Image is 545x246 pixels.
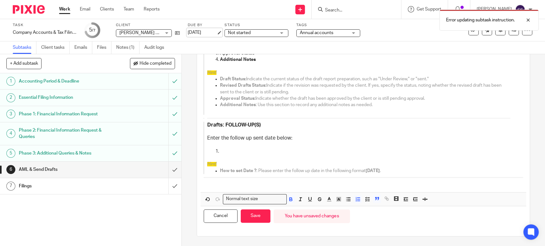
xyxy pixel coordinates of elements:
[97,41,111,54] a: Files
[19,76,114,86] h1: Accounting Period & Deadline
[224,23,288,28] label: Status
[13,5,45,14] img: Pixie
[220,57,256,62] strong: Additional Notes
[13,41,36,54] a: Subtasks
[188,23,216,28] label: Due by
[13,29,77,36] div: Company Accounts &amp; Tax Filing (2024-25)
[19,126,114,142] h1: Phase 2: Financial Information Request & Queries
[204,209,238,223] button: Cancel
[241,209,270,223] button: Save
[59,6,70,12] a: Work
[228,31,251,35] span: Not started
[92,29,95,32] small: /7
[256,169,365,173] span: : Please enter the follow up date in the following format
[274,209,350,223] div: You have unsaved changes
[19,109,114,119] h1: Phase 1: Financial Information Request
[100,6,114,12] a: Clients
[255,96,425,101] span: Indicate whether the draft has been approved by the client or is still pending approval.
[6,77,15,86] div: 1
[124,6,134,12] a: Team
[116,23,180,28] label: Client
[13,23,77,28] label: Task
[19,148,114,158] h1: Phase 3: Additional Queries & Notes
[220,77,246,81] span: Draft Status:
[223,194,287,204] div: Search for option
[89,26,95,34] div: 5
[207,122,261,127] strong: Drafts: FOLLOW-UP(S)
[13,29,77,36] div: Company Accounts & Tax Filing (2024-25)
[6,58,42,69] button: + Add subtask
[19,93,114,102] h1: Essential Filing Information
[6,182,15,191] div: 7
[116,41,140,54] a: Notes (1)
[6,110,15,119] div: 3
[365,169,380,173] span: [DATE]
[207,135,510,141] h3: Enter the follow up sent date below:
[80,6,90,12] a: Email
[74,41,92,54] a: Emails
[6,129,15,138] div: 4
[207,70,216,75] span: Hint!
[130,58,175,69] button: Hide completed
[300,31,333,35] span: Annual accounts
[207,162,216,166] span: Hint!
[119,31,163,35] span: [PERSON_NAME] Ltd.
[256,103,372,107] span: : Use this section to record any additional notes as needed.
[224,196,259,202] span: Normal text size
[144,6,160,12] a: Reports
[380,169,381,173] span: .
[144,41,169,54] a: Audit logs
[220,83,266,88] span: Revised Drafts Status:
[41,41,70,54] a: Client tasks
[220,103,256,107] span: Additional Notes
[246,77,428,81] span: Indicate the current status of the draft report preparation, such as "Under Review," or "sent."
[6,149,15,158] div: 5
[220,96,255,101] span: Approval Status:
[19,165,114,174] h1: AML & Send Drafts
[6,93,15,102] div: 2
[140,61,171,66] span: Hide completed
[220,169,256,173] span: How to set Date ?
[260,196,283,202] input: Search for option
[19,181,114,191] h1: Filings
[6,165,15,174] div: 6
[515,4,525,15] img: svg%3E
[446,17,515,23] p: Error updating subtask instruction.
[220,83,502,94] span: Indicate if the revision was requested by the client. If yes, specify the status, noting whether ...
